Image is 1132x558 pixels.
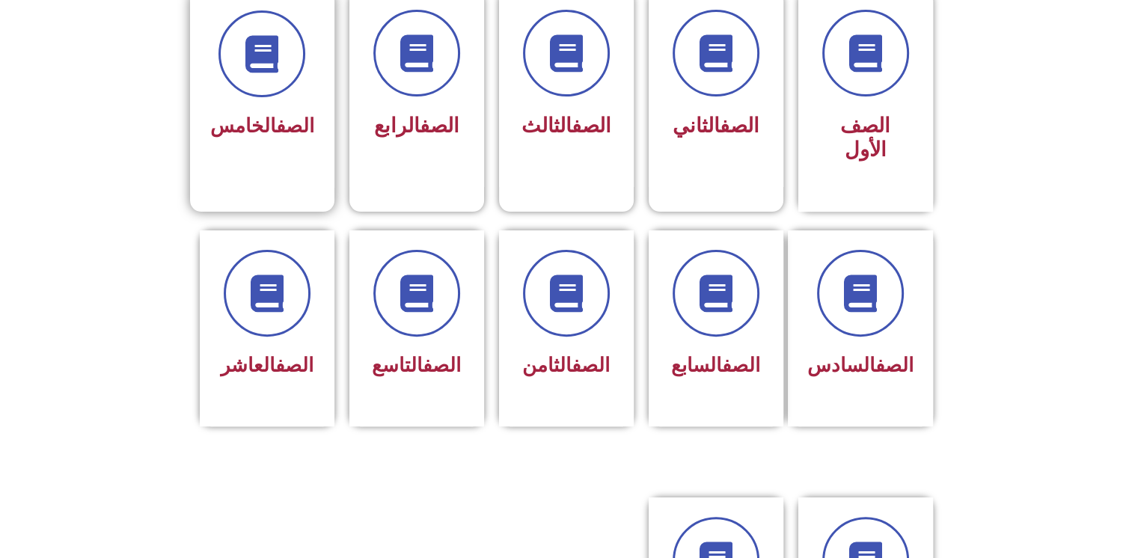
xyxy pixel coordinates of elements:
span: السابع [671,354,760,376]
span: الثامن [522,354,610,376]
span: الصف الأول [840,114,890,162]
a: الصف [276,114,314,137]
a: الصف [720,114,759,138]
span: الثاني [673,114,759,138]
span: التاسع [372,354,461,376]
a: الصف [572,354,610,376]
a: الصف [875,354,914,376]
a: الصف [572,114,611,138]
span: السادس [807,354,914,376]
a: الصف [275,354,313,376]
span: الخامس [210,114,314,137]
a: الصف [420,114,459,138]
span: الرابع [374,114,459,138]
a: الصف [722,354,760,376]
span: العاشر [221,354,313,376]
a: الصف [423,354,461,376]
span: الثالث [521,114,611,138]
